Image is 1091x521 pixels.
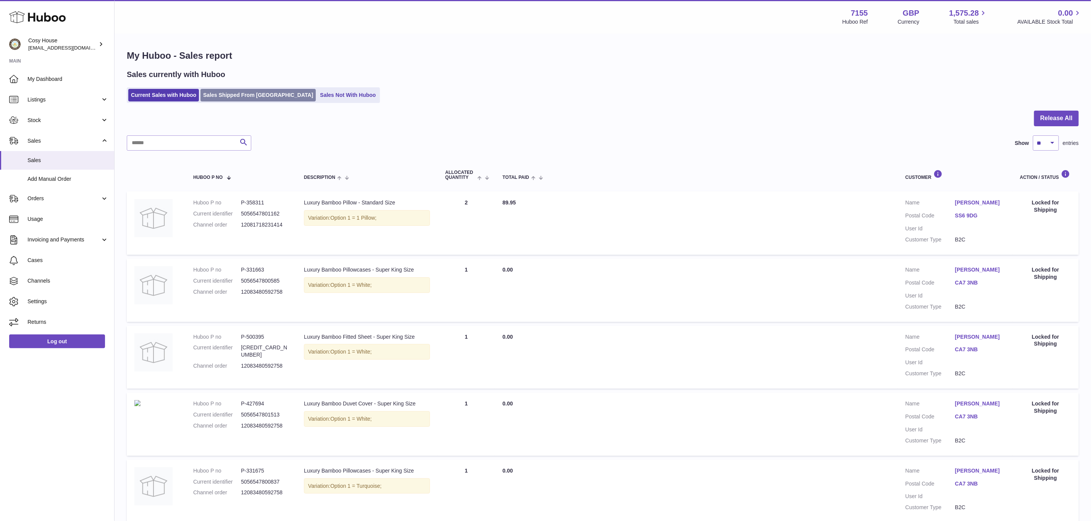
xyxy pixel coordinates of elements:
[134,400,141,406] img: DuvetCover_KBP_Hero_Grey_2fbf57ad-9c41-4241-a972-1a3b32a9584a.jpg
[503,468,513,474] span: 0.00
[28,45,112,51] span: [EMAIL_ADDRESS][DOMAIN_NAME]
[1063,140,1079,147] span: entries
[193,489,241,496] dt: Channel order
[1020,467,1071,482] div: Locked for Shipping
[1058,8,1073,18] span: 0.00
[955,480,1005,487] a: CA7 3NB
[193,344,241,359] dt: Current identifier
[955,504,1005,511] dd: B2C
[842,18,868,26] div: Huboo Ref
[27,96,100,103] span: Listings
[193,221,241,228] dt: Channel order
[905,170,1005,180] div: Customer
[9,334,105,348] a: Log out
[330,349,372,355] span: Option 1 = White;
[851,8,868,18] strong: 7155
[1020,199,1071,214] div: Locked for Shipping
[503,334,513,340] span: 0.00
[955,236,1005,243] dd: B2C
[304,344,430,360] div: Variation:
[954,18,988,26] span: Total sales
[27,257,108,264] span: Cases
[193,266,241,273] dt: Huboo P no
[330,215,377,221] span: Option 1 = 1 Pillow;
[905,467,955,476] dt: Name
[193,333,241,341] dt: Huboo P no
[27,298,108,305] span: Settings
[330,483,381,489] span: Option 1 = Turquoise;
[304,411,430,427] div: Variation:
[241,422,289,429] dd: 12083480592758
[905,370,955,377] dt: Customer Type
[241,210,289,217] dd: 5056547801162
[304,478,430,494] div: Variation:
[1020,170,1071,180] div: Action / Status
[955,370,1005,377] dd: B2C
[1017,8,1082,26] a: 0.00 AVAILABLE Stock Total
[905,413,955,422] dt: Postal Code
[1020,266,1071,281] div: Locked for Shipping
[241,411,289,418] dd: 5056547801513
[445,170,475,180] span: ALLOCATED Quantity
[905,493,955,500] dt: User Id
[27,157,108,164] span: Sales
[128,89,199,101] a: Current Sales with Huboo
[304,400,430,407] div: Luxury Bamboo Duvet Cover - Super King Size
[304,175,335,180] span: Description
[955,212,1005,219] a: SS6 9DG
[193,422,241,429] dt: Channel order
[898,18,920,26] div: Currency
[905,437,955,444] dt: Customer Type
[304,266,430,273] div: Luxury Bamboo Pillowcases - Super King Size
[241,478,289,486] dd: 5056547800837
[905,359,955,366] dt: User Id
[955,467,1005,474] a: [PERSON_NAME]
[27,76,108,83] span: My Dashboard
[955,400,1005,407] a: [PERSON_NAME]
[905,266,955,275] dt: Name
[905,333,955,343] dt: Name
[949,8,979,18] span: 1,575.28
[905,346,955,355] dt: Postal Code
[1034,111,1079,126] button: Release All
[27,236,100,243] span: Invoicing and Payments
[193,288,241,296] dt: Channel order
[241,333,289,341] dd: P-500395
[503,199,516,206] span: 89.95
[304,210,430,226] div: Variation:
[193,478,241,486] dt: Current identifier
[438,326,495,389] td: 1
[903,8,919,18] strong: GBP
[27,137,100,145] span: Sales
[905,225,955,232] dt: User Id
[317,89,378,101] a: Sales Not With Huboo
[330,282,372,288] span: Option 1 = White;
[200,89,316,101] a: Sales Shipped From [GEOGRAPHIC_DATA]
[193,400,241,407] dt: Huboo P no
[134,199,173,237] img: no-photo.jpg
[905,504,955,511] dt: Customer Type
[304,333,430,341] div: Luxury Bamboo Fitted Sheet - Super King Size
[9,39,21,50] img: info@wholesomegoods.com
[304,467,430,474] div: Luxury Bamboo Pillowcases - Super King Size
[1015,140,1029,147] label: Show
[193,277,241,285] dt: Current identifier
[955,279,1005,286] a: CA7 3NB
[905,279,955,288] dt: Postal Code
[241,467,289,474] dd: P-331675
[241,277,289,285] dd: 5056547800585
[27,277,108,285] span: Channels
[905,303,955,310] dt: Customer Type
[438,392,495,456] td: 1
[503,400,513,407] span: 0.00
[193,210,241,217] dt: Current identifier
[241,344,289,359] dd: [CREDIT_CARD_NUMBER]
[134,266,173,304] img: no-photo.jpg
[134,333,173,371] img: no-photo.jpg
[438,259,495,322] td: 1
[955,333,1005,341] a: [PERSON_NAME]
[905,426,955,433] dt: User Id
[949,8,988,26] a: 1,575.28 Total sales
[905,480,955,489] dt: Postal Code
[905,292,955,299] dt: User Id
